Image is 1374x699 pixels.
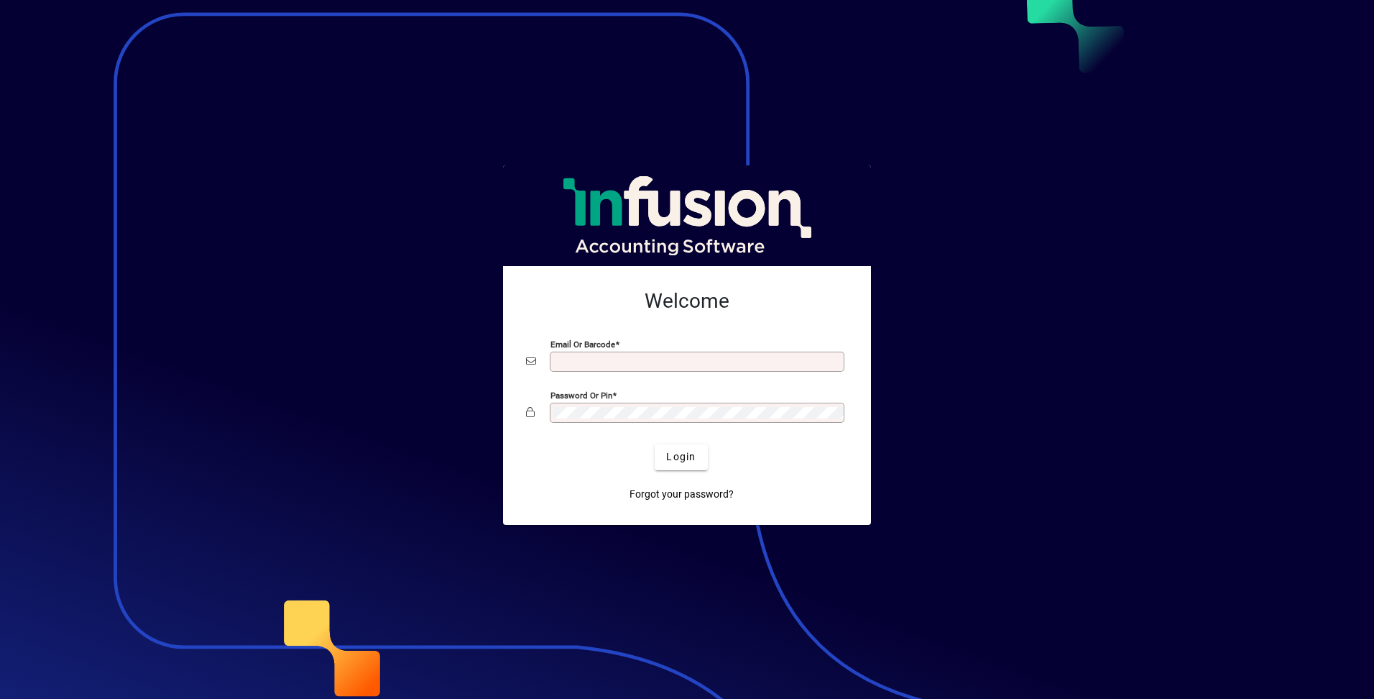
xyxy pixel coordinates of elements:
h2: Welcome [526,289,848,314]
mat-label: Password or Pin [550,390,612,400]
span: Login [666,449,696,465]
a: Forgot your password? [624,482,739,508]
mat-label: Email or Barcode [550,339,615,349]
button: Login [655,444,707,470]
span: Forgot your password? [630,487,734,502]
